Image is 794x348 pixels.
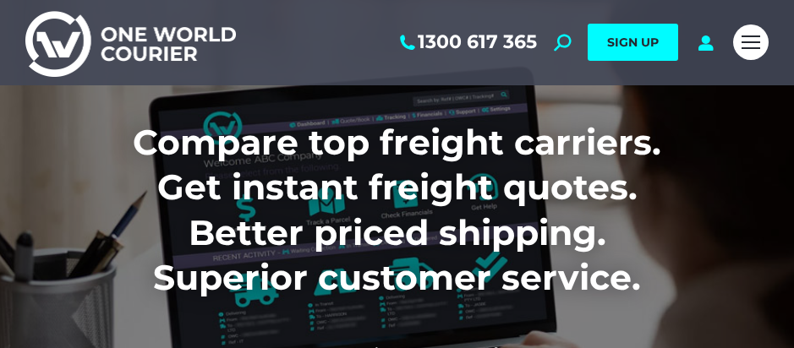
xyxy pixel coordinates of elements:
img: One World Courier [25,8,236,77]
span: SIGN UP [607,35,659,50]
h1: Compare top freight carriers. Get instant freight quotes. Better priced shipping. Superior custom... [61,120,733,300]
a: 1300 617 365 [397,31,537,53]
a: Mobile menu icon [733,24,769,60]
a: SIGN UP [588,24,678,61]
